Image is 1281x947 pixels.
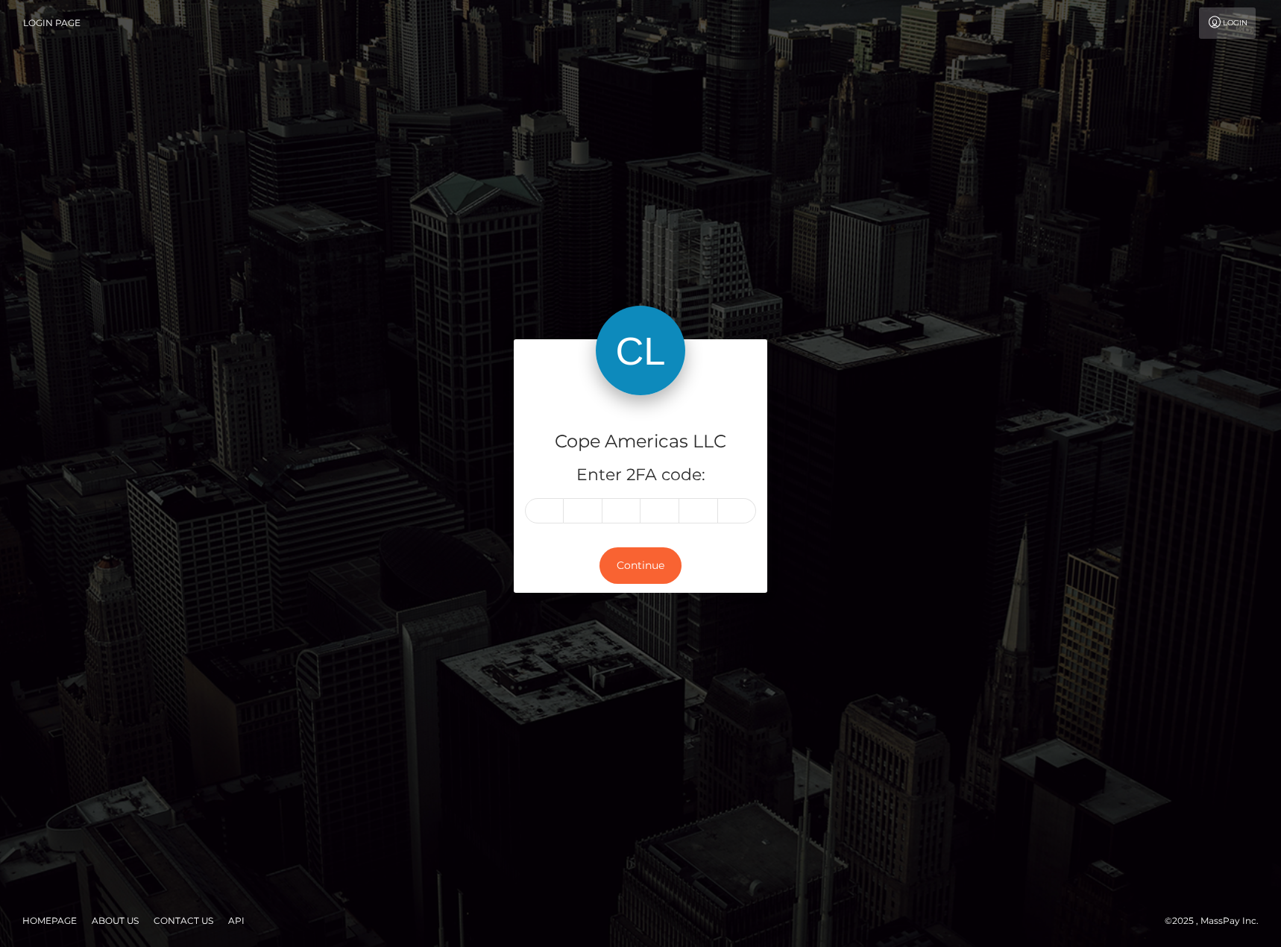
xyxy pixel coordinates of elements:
img: Cope Americas LLC [596,306,685,395]
a: Homepage [16,909,83,932]
h5: Enter 2FA code: [525,464,756,487]
a: Login [1199,7,1256,39]
a: Login Page [23,7,81,39]
a: About Us [86,909,145,932]
div: © 2025 , MassPay Inc. [1165,913,1270,929]
button: Continue [599,547,682,584]
a: Contact Us [148,909,219,932]
a: API [222,909,251,932]
h4: Cope Americas LLC [525,429,756,455]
